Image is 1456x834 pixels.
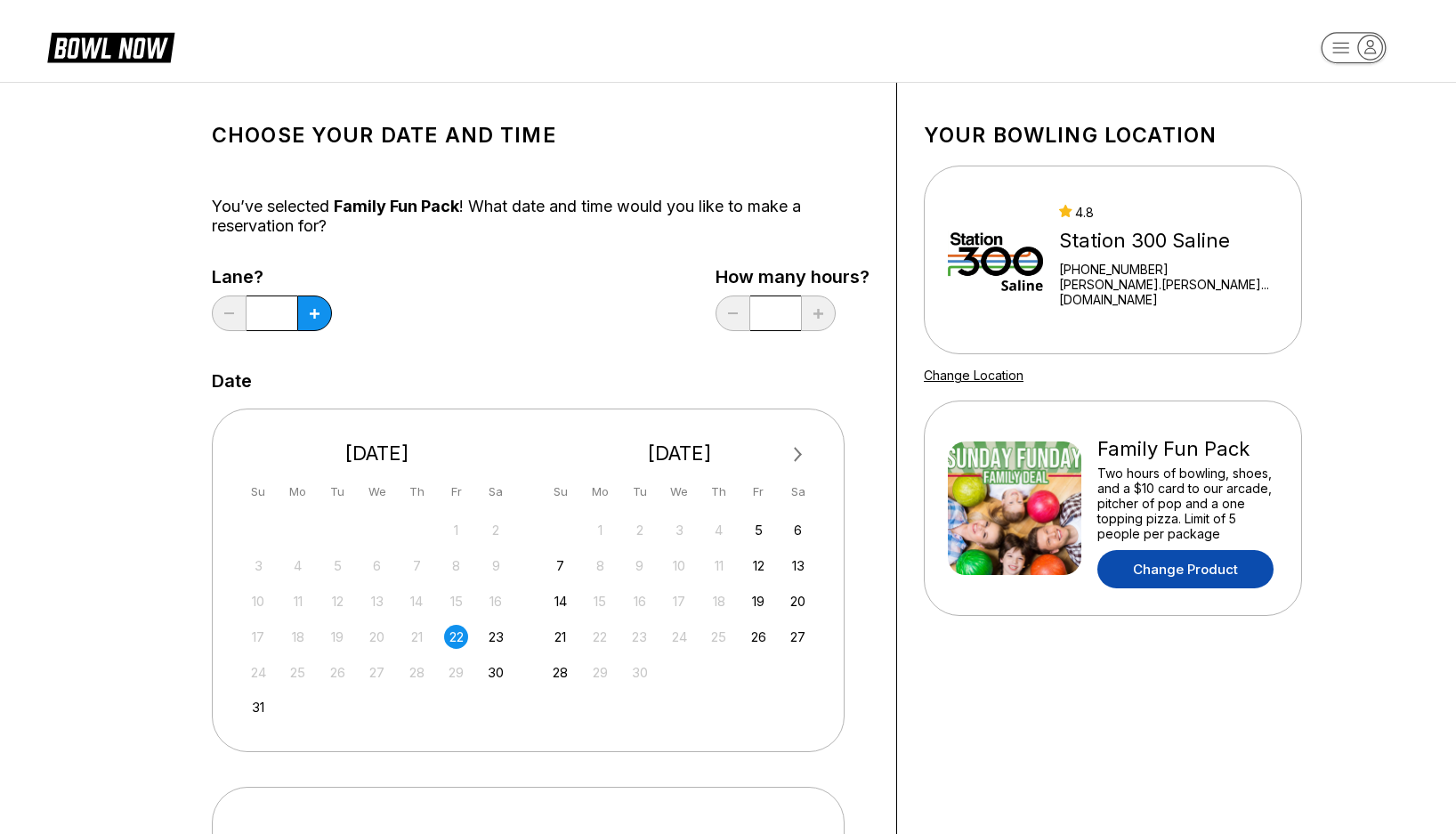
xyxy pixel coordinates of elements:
[444,518,468,542] div: Not available Friday, August 1st, 2025
[484,480,508,504] div: Sa
[247,480,271,504] div: Su
[326,660,350,684] div: Not available Tuesday, August 26th, 2025
[542,441,818,466] div: [DATE]
[667,480,692,504] div: We
[405,660,429,684] div: Not available Thursday, August 28th, 2025
[444,625,468,649] div: Choose Friday, August 22nd, 2025
[627,518,651,542] div: Not available Tuesday, September 2nd, 2025
[588,518,612,542] div: Not available Monday, September 1st, 2025
[444,589,468,613] div: Not available Friday, August 15th, 2025
[247,695,271,719] div: Choose Sunday, August 31st, 2025
[484,589,508,613] div: Not available Saturday, August 16th, 2025
[707,480,731,504] div: Th
[588,480,612,504] div: Mo
[247,625,271,649] div: Not available Sunday, August 17th, 2025
[212,267,332,287] label: Lane?
[1059,229,1278,253] div: Station 300 Saline
[1059,277,1278,307] a: [PERSON_NAME].[PERSON_NAME]...[DOMAIN_NAME]
[627,625,651,649] div: Not available Tuesday, September 23rd, 2025
[588,589,612,613] div: Not available Monday, September 15th, 2025
[667,589,692,613] div: Not available Wednesday, September 17th, 2025
[948,193,1043,327] img: Station 300 Saline
[707,518,731,542] div: Not available Thursday, September 4th, 2025
[548,625,572,649] div: Choose Sunday, September 21st, 2025
[484,554,508,578] div: Not available Saturday, August 9th, 2025
[747,518,771,542] div: Choose Friday, September 5th, 2025
[588,660,612,684] div: Not available Monday, September 29th, 2025
[1097,437,1278,461] div: Family Fun Pack
[365,554,389,578] div: Not available Wednesday, August 6th, 2025
[747,625,771,649] div: Choose Friday, September 26th, 2025
[716,267,870,287] label: How many hours?
[484,625,508,649] div: Choose Saturday, August 23rd, 2025
[786,625,810,649] div: Choose Saturday, September 27th, 2025
[212,197,870,236] div: You’ve selected ! What date and time would you like to make a reservation for?
[444,660,468,684] div: Not available Friday, August 29th, 2025
[588,625,612,649] div: Not available Monday, September 22nd, 2025
[747,589,771,613] div: Choose Friday, September 19th, 2025
[627,554,651,578] div: Not available Tuesday, September 9th, 2025
[667,518,692,542] div: Not available Wednesday, September 3rd, 2025
[1059,205,1278,220] div: 4.8
[286,554,310,578] div: Not available Monday, August 4th, 2025
[948,441,1081,575] img: Family Fun Pack
[365,589,389,613] div: Not available Wednesday, August 13th, 2025
[924,368,1023,383] a: Change Location
[326,480,350,504] div: Tu
[1097,466,1278,541] div: Two hours of bowling, shoes, and a $10 card to our arcade, pitcher of pop and a one topping pizza...
[247,589,271,613] div: Not available Sunday, August 10th, 2025
[444,554,468,578] div: Not available Friday, August 8th, 2025
[627,589,651,613] div: Not available Tuesday, September 16th, 2025
[334,197,459,215] span: Family Fun Pack
[747,554,771,578] div: Choose Friday, September 12th, 2025
[484,518,508,542] div: Not available Saturday, August 2nd, 2025
[212,123,870,148] h1: Choose your Date and time
[588,554,612,578] div: Not available Monday, September 8th, 2025
[546,516,813,684] div: month 2025-09
[786,554,810,578] div: Choose Saturday, September 13th, 2025
[784,441,813,469] button: Next Month
[667,554,692,578] div: Not available Wednesday, September 10th, 2025
[247,660,271,684] div: Not available Sunday, August 24th, 2025
[405,625,429,649] div: Not available Thursday, August 21st, 2025
[365,480,389,504] div: We
[286,660,310,684] div: Not available Monday, August 25th, 2025
[484,660,508,684] div: Choose Saturday, August 30th, 2025
[365,660,389,684] div: Not available Wednesday, August 27th, 2025
[707,625,731,649] div: Not available Thursday, September 25th, 2025
[627,480,651,504] div: Tu
[786,589,810,613] div: Choose Saturday, September 20th, 2025
[444,480,468,504] div: Fr
[786,518,810,542] div: Choose Saturday, September 6th, 2025
[707,554,731,578] div: Not available Thursday, September 11th, 2025
[627,660,651,684] div: Not available Tuesday, September 30th, 2025
[548,589,572,613] div: Choose Sunday, September 14th, 2025
[326,554,350,578] div: Not available Tuesday, August 5th, 2025
[239,441,515,466] div: [DATE]
[405,589,429,613] div: Not available Thursday, August 14th, 2025
[786,480,810,504] div: Sa
[924,123,1302,148] h1: Your bowling location
[548,660,572,684] div: Choose Sunday, September 28th, 2025
[286,589,310,613] div: Not available Monday, August 11th, 2025
[365,625,389,649] div: Not available Wednesday, August 20th, 2025
[548,480,572,504] div: Su
[747,480,771,504] div: Fr
[326,589,350,613] div: Not available Tuesday, August 12th, 2025
[286,625,310,649] div: Not available Monday, August 18th, 2025
[405,480,429,504] div: Th
[286,480,310,504] div: Mo
[667,625,692,649] div: Not available Wednesday, September 24th, 2025
[1059,262,1278,277] div: [PHONE_NUMBER]
[548,554,572,578] div: Choose Sunday, September 7th, 2025
[707,589,731,613] div: Not available Thursday, September 18th, 2025
[1097,550,1274,588] a: Change Product
[405,554,429,578] div: Not available Thursday, August 7th, 2025
[244,516,511,720] div: month 2025-08
[326,625,350,649] div: Not available Tuesday, August 19th, 2025
[247,554,271,578] div: Not available Sunday, August 3rd, 2025
[212,371,252,391] label: Date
